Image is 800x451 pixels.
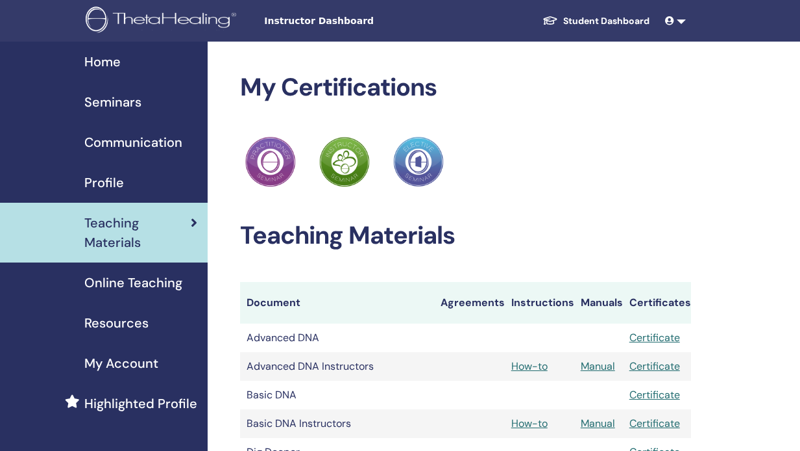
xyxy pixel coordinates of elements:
a: How-to [511,359,548,373]
img: Practitioner [319,136,370,187]
span: My Account [84,354,158,373]
th: Document [240,282,434,324]
span: Instructor Dashboard [264,14,459,28]
th: Agreements [434,282,505,324]
span: Resources [84,313,149,333]
td: Basic DNA [240,381,434,409]
span: Home [84,52,121,71]
td: Advanced DNA [240,324,434,352]
img: Practitioner [245,136,296,187]
th: Certificates [623,282,691,324]
span: Communication [84,133,182,152]
th: Instructions [505,282,574,324]
a: Certificate [629,388,680,402]
a: Manual [581,359,615,373]
span: Teaching Materials [84,213,191,252]
img: logo.png [86,6,241,36]
span: Highlighted Profile [84,394,197,413]
td: Advanced DNA Instructors [240,352,434,381]
td: Basic DNA Instructors [240,409,434,438]
h2: Teaching Materials [240,221,691,251]
img: graduation-cap-white.svg [542,15,558,26]
a: How-to [511,417,548,430]
span: Online Teaching [84,273,182,292]
span: Seminars [84,92,141,112]
th: Manuals [574,282,623,324]
a: Certificate [629,359,680,373]
a: Manual [581,417,615,430]
img: Practitioner [393,136,444,187]
a: Certificate [629,417,680,430]
span: Profile [84,173,124,192]
a: Student Dashboard [532,9,660,33]
a: Certificate [629,331,680,344]
h2: My Certifications [240,73,691,103]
